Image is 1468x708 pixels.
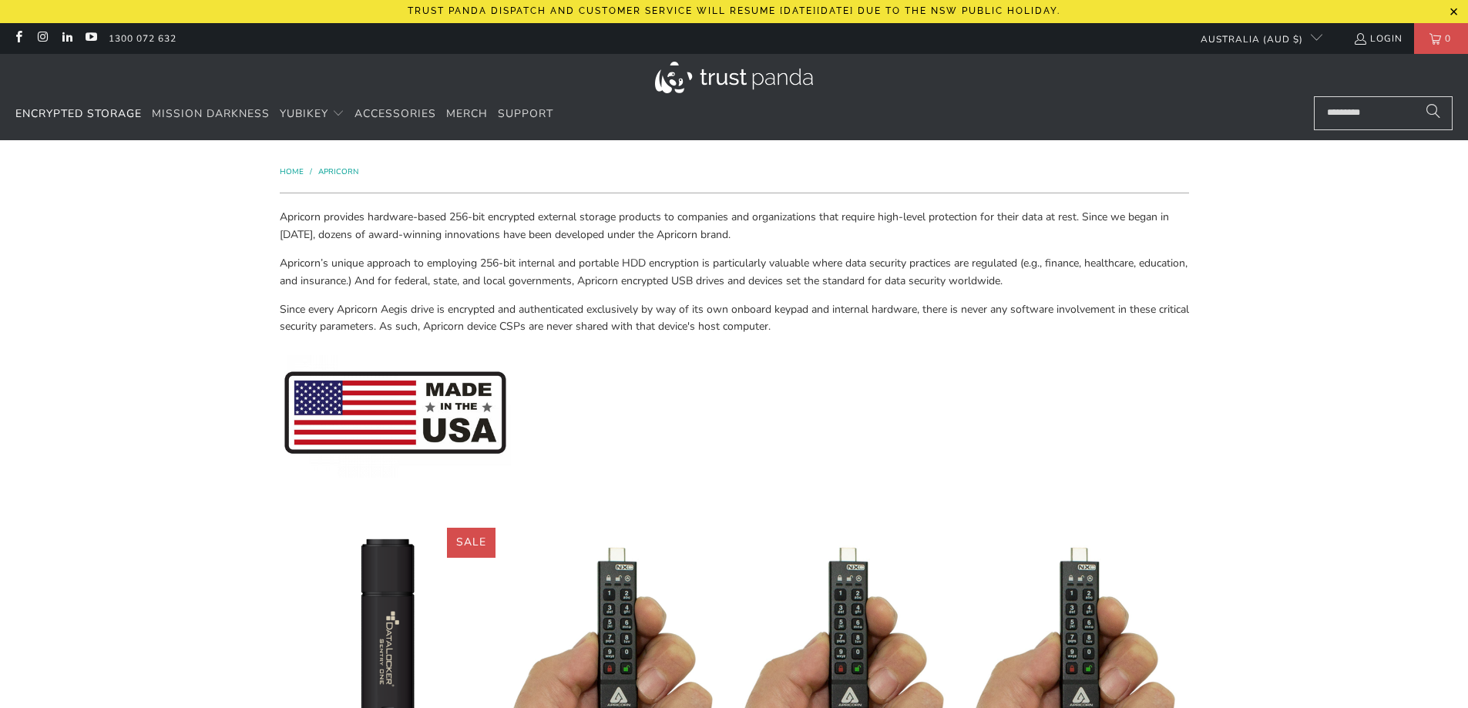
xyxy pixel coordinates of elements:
[280,166,304,177] span: Home
[280,106,328,121] span: YubiKey
[655,62,813,93] img: Trust Panda Australia
[456,535,486,549] span: Sale
[84,32,97,45] a: Trust Panda Australia on YouTube
[15,96,553,133] nav: Translation missing: en.navigation.header.main_nav
[354,106,436,121] span: Accessories
[12,32,25,45] a: Trust Panda Australia on Facebook
[152,96,270,133] a: Mission Darkness
[280,96,344,133] summary: YubiKey
[280,166,306,177] a: Home
[446,96,488,133] a: Merch
[109,30,176,47] a: 1300 072 632
[15,106,142,121] span: Encrypted Storage
[280,256,1188,287] span: Apricorn’s unique approach to employing 256-bit internal and portable HDD encryption is particula...
[310,166,312,177] span: /
[408,5,1060,16] p: Trust Panda dispatch and customer service will resume [DATE][DATE] due to the NSW public holiday.
[152,106,270,121] span: Mission Darkness
[280,210,1169,241] span: Apricorn provides hardware-based 256-bit encrypted external storage products to companies and org...
[498,106,553,121] span: Support
[1188,23,1322,54] button: Australia (AUD $)
[354,96,436,133] a: Accessories
[1353,30,1402,47] a: Login
[1414,23,1468,54] a: 0
[498,96,553,133] a: Support
[1414,96,1453,130] button: Search
[60,32,73,45] a: Trust Panda Australia on LinkedIn
[1441,23,1455,54] span: 0
[1314,96,1453,130] input: Search...
[318,166,358,177] a: Apricorn
[15,96,142,133] a: Encrypted Storage
[35,32,49,45] a: Trust Panda Australia on Instagram
[446,106,488,121] span: Merch
[280,302,1189,334] span: Since every Apricorn Aegis drive is encrypted and authenticated exclusively by way of its own onb...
